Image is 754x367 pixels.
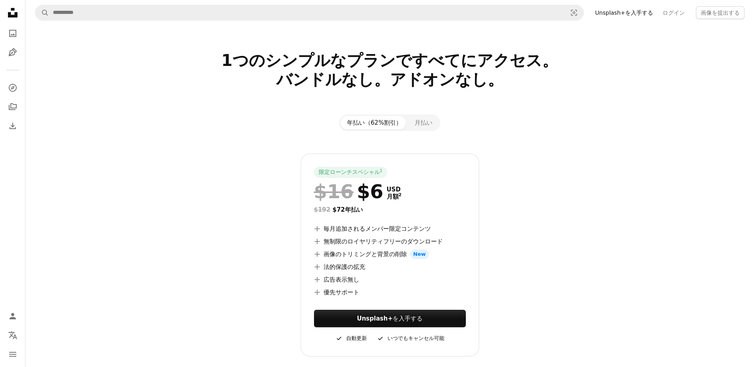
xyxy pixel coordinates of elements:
[314,181,384,202] div: $6
[314,206,331,213] span: $192
[314,167,388,178] div: 限定ローンチスペシャル
[314,288,466,297] li: 優先サポート
[5,327,21,343] button: 言語
[696,6,744,19] button: 画像を提出する
[314,237,466,246] li: 無制限のロイヤリティフリーのダウンロード
[5,308,21,324] a: ログイン / 登録する
[35,5,49,20] button: Unsplashで検索する
[410,249,429,259] span: New
[387,193,402,200] span: 月額
[658,6,690,19] a: ログイン
[564,5,583,20] button: ビジュアル検索
[5,99,21,115] a: コレクション
[314,275,466,284] li: 広告表示無し
[387,186,402,193] span: USD
[314,262,466,272] li: 法的保護の拡充
[335,334,367,343] div: 自動更新
[314,205,466,214] div: $72 年払い
[134,51,646,108] h2: 1つのシンプルなプランですべてにアクセス。 バンドルなし。アドオンなし。
[399,192,402,197] sup: 2
[314,181,354,202] span: $16
[5,118,21,134] a: ダウンロード履歴
[378,168,384,176] a: 1
[5,44,21,60] a: イラスト
[314,249,466,259] li: 画像のトリミングと背景の削除
[376,334,444,343] div: いつでもキャンセル可能
[397,193,403,200] a: 2
[5,5,21,22] a: ホーム — Unsplash
[314,224,466,234] li: 毎月追加されるメンバー限定コンテンツ
[35,5,584,21] form: サイト内でビジュアルを探す
[314,310,466,327] button: Unsplash+を入手する
[590,6,658,19] a: Unsplash+を入手する
[341,116,408,129] button: 年払い（62%割引）
[5,346,21,362] button: メニュー
[380,168,383,173] sup: 1
[5,80,21,96] a: 探す
[408,116,439,129] button: 月払い
[357,315,393,322] strong: Unsplash+
[5,25,21,41] a: 写真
